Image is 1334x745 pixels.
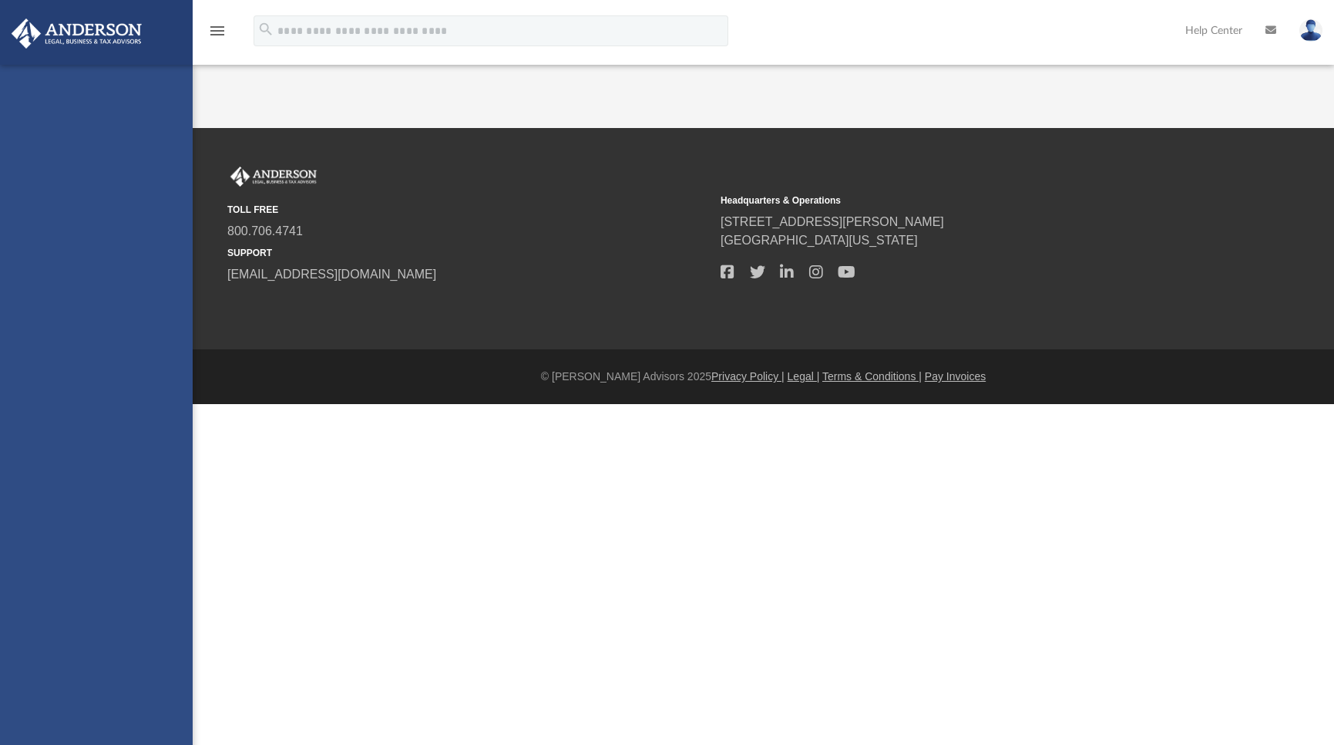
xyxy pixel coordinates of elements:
small: SUPPORT [227,246,710,260]
a: Legal | [788,370,820,383]
a: Pay Invoices [925,370,986,383]
img: User Pic [1299,19,1322,42]
a: [GEOGRAPHIC_DATA][US_STATE] [721,234,918,247]
img: Anderson Advisors Platinum Portal [227,167,320,187]
a: [STREET_ADDRESS][PERSON_NAME] [721,215,944,228]
a: [EMAIL_ADDRESS][DOMAIN_NAME] [227,268,436,281]
a: menu [208,29,227,40]
small: TOLL FREE [227,203,710,217]
div: © [PERSON_NAME] Advisors 2025 [193,369,1334,385]
a: 800.706.4741 [227,224,303,238]
img: Anderson Advisors Platinum Portal [7,19,146,49]
a: Privacy Policy | [711,370,785,383]
a: Terms & Conditions | [822,370,922,383]
i: menu [208,22,227,40]
small: Headquarters & Operations [721,194,1203,207]
i: search [257,21,274,38]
